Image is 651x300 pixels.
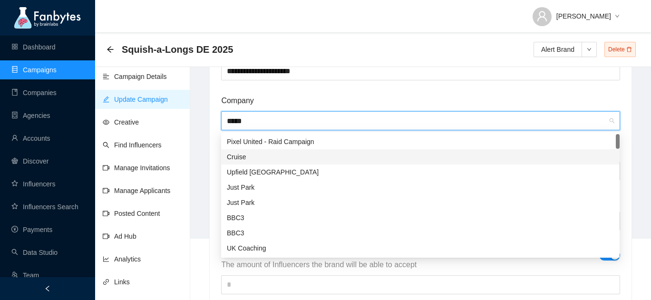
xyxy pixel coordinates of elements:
a: starInfluencers [11,180,55,188]
span: arrow-left [107,46,114,53]
span: [PERSON_NAME] [556,11,611,21]
a: userAccounts [11,135,50,142]
div: UK Coaching [227,243,614,253]
a: bookCompanies [11,89,57,97]
span: delete [626,47,632,52]
a: video-cameraManage Invitations [103,164,170,172]
div: Just Park [227,182,614,193]
div: BBC3 [221,225,620,241]
a: searchFind Influencers [103,141,162,149]
div: Upfield Netherlands [221,165,620,180]
a: editUpdate Campaign [103,96,168,103]
a: starInfluencers Search [11,203,78,211]
button: down [582,42,597,57]
span: down [582,47,596,52]
span: Delete [604,42,636,57]
a: video-cameraManage Applicants [103,187,170,194]
div: BBC3 [227,228,614,238]
a: line-chartAnalytics [103,255,141,263]
div: Pixel United - Raid Campaign [221,134,620,149]
button: [PERSON_NAME]down [525,5,627,20]
div: Cruise [221,149,620,165]
a: align-leftCampaign Details [103,73,167,80]
a: video-cameraAd Hub [103,232,136,240]
a: databaseCampaigns [11,66,57,74]
a: containerAgencies [11,112,50,119]
span: down [615,14,620,19]
div: Cruise [227,152,614,162]
span: Squish-a-Longs DE 2025 [122,42,233,57]
a: pay-circlePayments [11,226,52,233]
a: video-cameraPosted Content [103,210,160,217]
span: Company [221,95,620,106]
a: searchData Studio [11,249,58,256]
a: appstoreDashboard [11,43,56,51]
div: Just Park [221,195,620,210]
a: radar-chartDiscover [11,157,49,165]
div: Just Park [221,180,620,195]
span: left [44,285,51,292]
div: Back [107,46,114,54]
a: usergroup-addTeam [11,271,39,279]
button: Alert Brand [534,42,582,57]
div: UK Coaching [221,241,620,256]
div: Pixel United - Raid Campaign [227,136,614,147]
div: BBC3 [221,210,620,225]
div: Upfield [GEOGRAPHIC_DATA] [227,167,614,177]
span: user [536,10,548,22]
a: eyeCreative [103,118,139,126]
div: BBC3 [227,213,614,223]
div: Just Park [227,197,614,208]
span: The amount of Influencers the brand will be able to accept [221,259,620,271]
span: Alert Brand [541,44,574,55]
a: linkLinks [103,278,130,286]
